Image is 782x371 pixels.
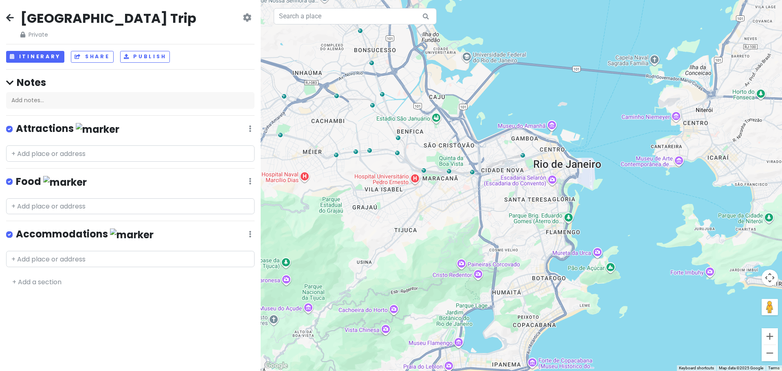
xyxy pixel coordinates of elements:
button: Zoom in [762,328,778,345]
button: Publish [120,51,170,63]
button: Keyboard shortcuts [679,365,714,371]
a: + Add a section [12,277,62,287]
h4: Notes [6,76,255,89]
button: Drag Pegman onto the map to open Street View [762,299,778,315]
span: Private [20,30,196,39]
input: Search a place [274,8,437,24]
input: + Add place or address [6,251,255,267]
img: marker [76,123,119,136]
button: Zoom out [762,345,778,361]
input: + Add place or address [6,198,255,215]
a: Open this area in Google Maps (opens a new window) [263,360,290,371]
div: Add notes... [6,92,255,109]
img: Google [263,360,290,371]
a: Terms (opens in new tab) [768,366,780,370]
span: Map data ©2025 Google [719,366,763,370]
h4: Accommodations [16,228,154,241]
button: Itinerary [6,51,64,63]
button: Share [71,51,113,63]
img: marker [43,176,87,189]
img: marker [110,228,154,241]
h4: Food [16,175,87,189]
button: Map camera controls [762,270,778,286]
h2: [GEOGRAPHIC_DATA] Trip [20,10,196,27]
input: + Add place or address [6,145,255,162]
h4: Attractions [16,122,119,136]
